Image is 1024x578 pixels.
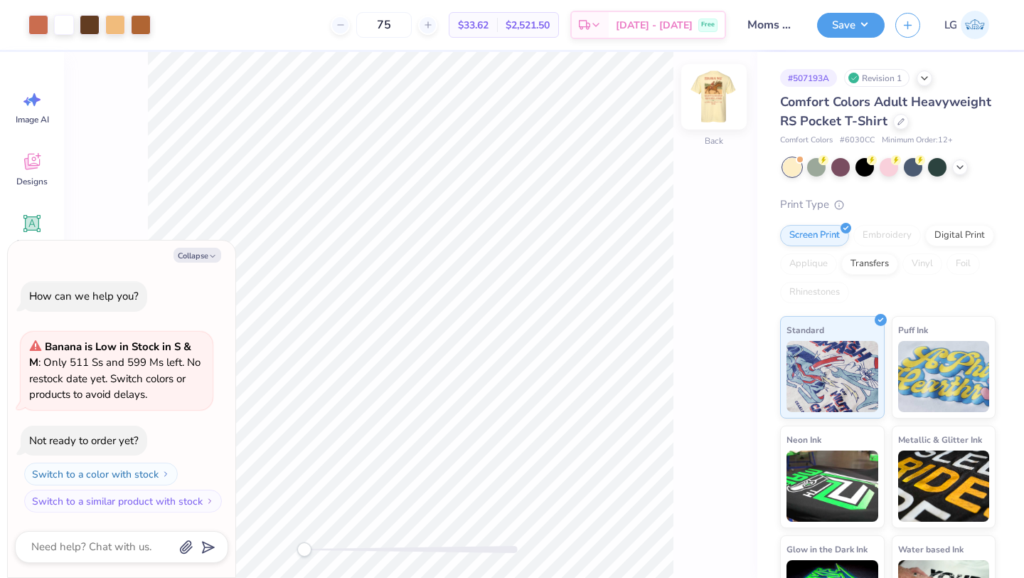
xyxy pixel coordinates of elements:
[898,322,928,337] span: Puff Ink
[701,20,715,30] span: Free
[458,18,489,33] span: $33.62
[174,248,221,263] button: Collapse
[938,11,996,39] a: LG
[161,470,170,478] img: Switch to a color with stock
[780,135,833,147] span: Comfort Colors
[29,289,139,303] div: How can we help you?
[737,11,806,39] input: Untitled Design
[29,433,139,448] div: Not ready to order yet?
[16,114,49,125] span: Image AI
[946,253,980,275] div: Foil
[786,322,824,337] span: Standard
[882,135,953,147] span: Minimum Order: 12 +
[686,68,742,125] img: Back
[780,93,991,130] span: Comfort Colors Adult Heavyweight RS Pocket T-Shirt
[780,196,996,213] div: Print Type
[15,238,49,249] span: Add Text
[297,542,311,557] div: Accessibility label
[786,432,821,447] span: Neon Ink
[780,253,837,275] div: Applique
[206,497,214,505] img: Switch to a similar product with stock
[841,253,898,275] div: Transfers
[705,135,723,147] div: Back
[898,451,990,522] img: Metallic & Glitter Ink
[925,225,994,246] div: Digital Print
[853,225,921,246] div: Embroidery
[780,282,849,303] div: Rhinestones
[29,340,191,370] strong: Banana is Low in Stock in S & M
[902,253,942,275] div: Vinyl
[786,451,878,522] img: Neon Ink
[786,542,868,557] span: Glow in the Dark Ink
[840,135,875,147] span: # 6030CC
[817,13,885,38] button: Save
[506,18,550,33] span: $2,521.50
[16,176,48,187] span: Designs
[898,341,990,412] img: Puff Ink
[24,463,178,485] button: Switch to a color with stock
[786,341,878,412] img: Standard
[898,432,982,447] span: Metallic & Glitter Ink
[29,340,201,402] span: : Only 511 Ss and 599 Ms left. No restock date yet. Switch colors or products to avoid delays.
[961,11,989,39] img: Lucy Gipson
[24,490,222,513] button: Switch to a similar product with stock
[844,69,910,87] div: Revision 1
[780,225,849,246] div: Screen Print
[356,12,412,38] input: – –
[898,542,964,557] span: Water based Ink
[944,17,957,33] span: LG
[616,18,693,33] span: [DATE] - [DATE]
[780,69,837,87] div: # 507193A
